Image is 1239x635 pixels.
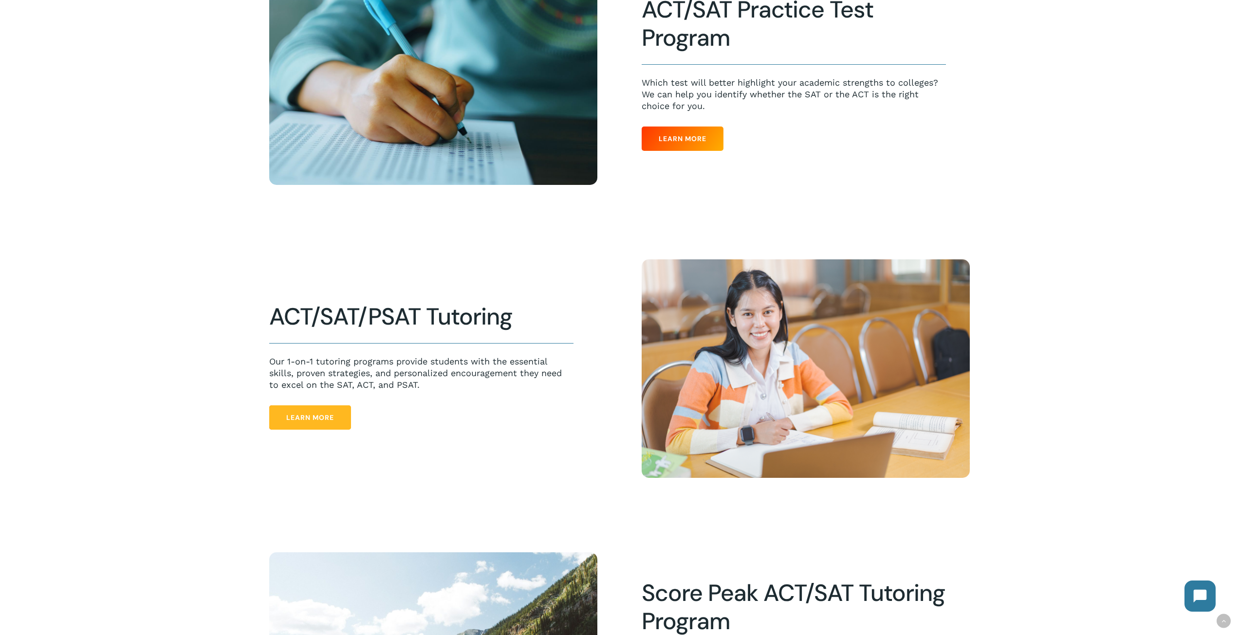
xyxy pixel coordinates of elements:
[269,405,351,430] a: Learn More
[642,77,946,112] p: Which test will better highlight your academic strengths to colleges? We can help you identify wh...
[642,259,970,478] img: Happy Students 6
[269,303,573,331] h2: ACT/SAT/PSAT Tutoring
[286,413,334,422] span: Learn More
[1175,571,1225,621] iframe: Chatbot
[642,127,723,151] a: Learn More
[269,356,573,391] p: Our 1-on-1 tutoring programs provide students with the essential skills, proven strategies, and p...
[659,134,706,144] span: Learn More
